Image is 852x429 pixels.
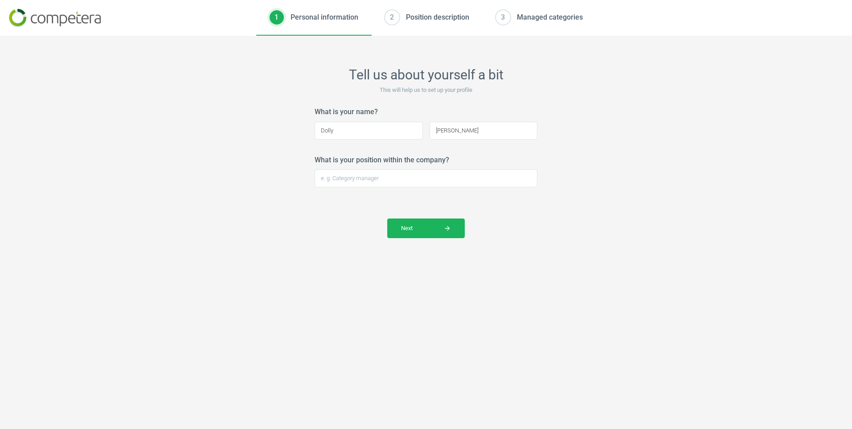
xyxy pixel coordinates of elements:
[315,155,449,165] label: What is your position within the company?
[315,67,537,83] h2: Tell us about yourself a bit
[385,10,399,25] div: 2
[444,225,451,232] i: arrow_forward
[496,10,510,25] div: 3
[430,122,538,140] input: Enter your last name
[291,12,358,22] div: Personal information
[315,86,537,94] p: This will help us to set up your profile
[387,219,465,238] button: Nextarrow_forward
[517,12,583,22] div: Managed categories
[315,122,423,140] input: Enter your name
[315,169,537,187] input: e. g. Category manager
[401,224,451,232] span: Next
[406,12,469,22] div: Position description
[9,9,101,27] img: 7b73d85f1bbbb9d816539e11aedcf956.png
[315,107,378,117] label: What is your name?
[270,10,284,25] div: 1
